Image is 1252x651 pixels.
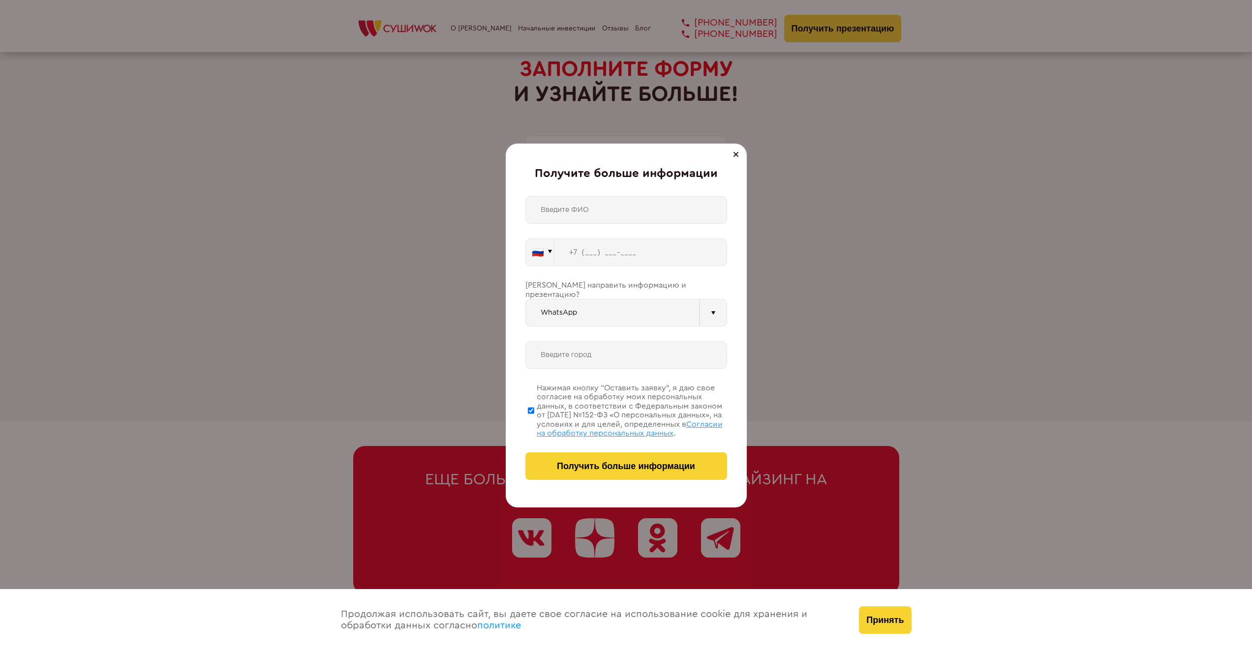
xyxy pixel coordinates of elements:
[859,606,911,634] button: Принять
[477,621,521,630] a: политике
[525,341,727,369] input: Введите город
[525,452,727,480] button: Получить больше информации
[525,196,727,224] input: Введите ФИО
[557,461,695,472] span: Получить больше информации
[525,167,727,181] div: Получите больше информации
[525,281,727,299] div: [PERSON_NAME] направить информацию и презентацию?
[554,238,727,266] input: +7 (___) ___-____
[525,238,554,266] button: 🇷🇺
[537,420,723,437] span: Согласии на обработку персональных данных
[331,589,850,651] div: Продолжая использовать сайт, вы даете свое согласие на использование cookie для хранения и обрабо...
[537,384,727,438] div: Нажимая кнопку “Оставить заявку”, я даю свое согласие на обработку моих персональных данных, в со...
